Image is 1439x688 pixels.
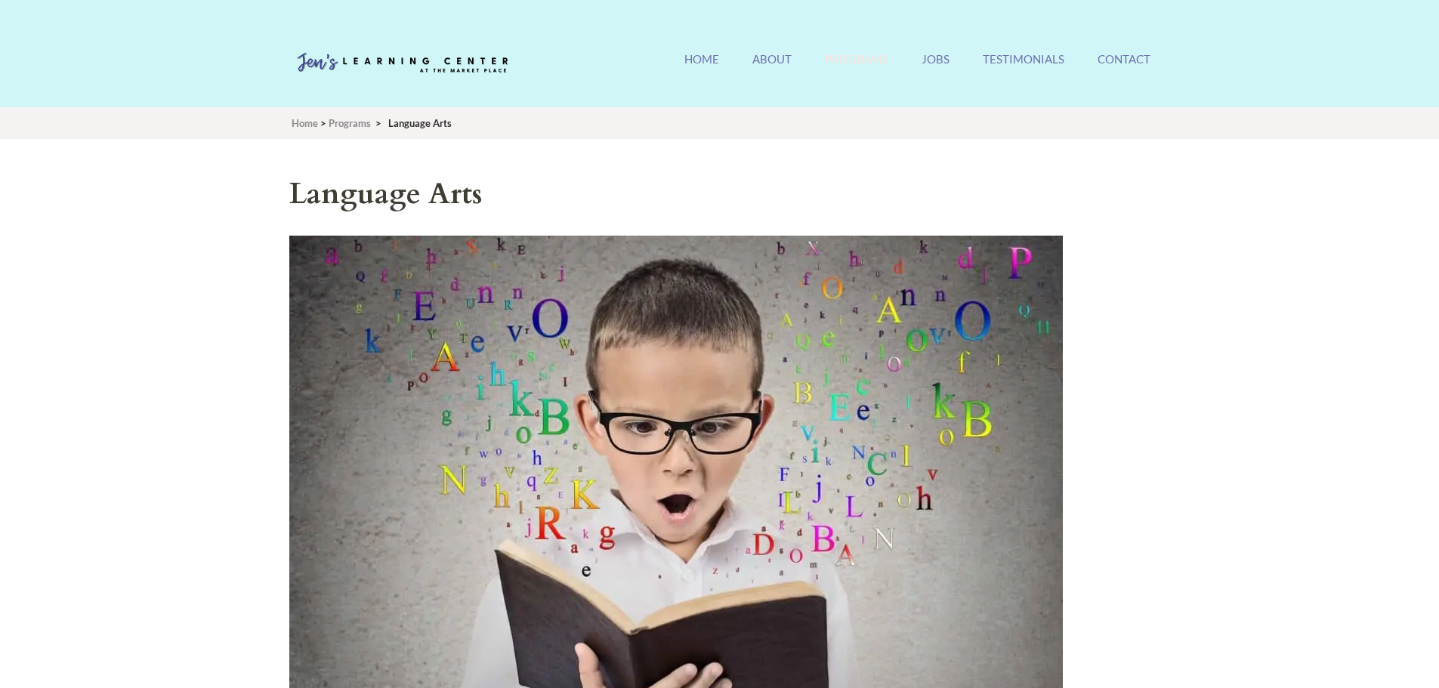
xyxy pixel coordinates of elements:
[684,52,719,85] a: Home
[292,117,318,129] a: Home
[375,117,381,129] span: >
[329,117,371,129] a: Programs
[922,52,950,85] a: Jobs
[320,117,326,129] span: >
[1098,52,1150,85] a: Contact
[983,52,1064,85] a: Testimonials
[825,52,888,85] a: Programs
[289,173,1128,216] h1: Language Arts
[752,52,792,85] a: About
[289,41,516,86] img: Jen's Learning Center Logo Transparent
